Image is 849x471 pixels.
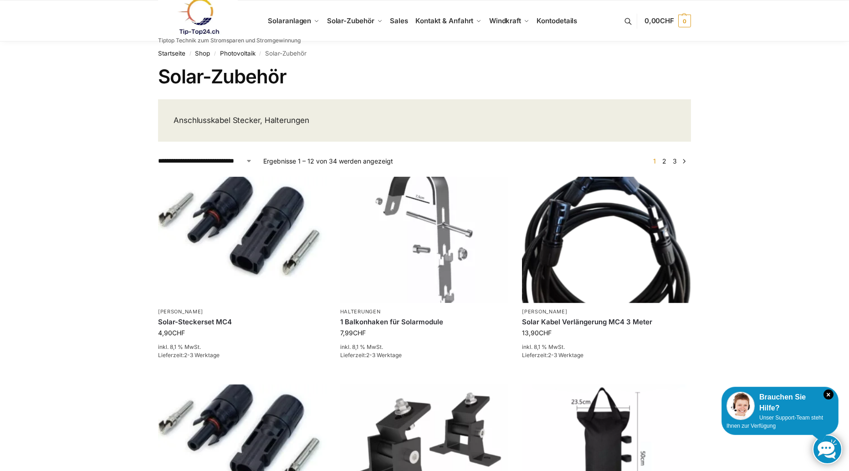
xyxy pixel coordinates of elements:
a: Solar-Zubehör [323,0,386,41]
a: Shop [195,50,210,57]
span: 2-3 Werktage [184,352,220,358]
p: inkl. 8,1 % MwSt. [340,343,509,351]
span: / [256,50,265,57]
span: Lieferzeit: [522,352,583,358]
span: Lieferzeit: [158,352,220,358]
a: [PERSON_NAME] [522,308,567,315]
span: / [210,50,220,57]
h1: Solar-Zubehör [158,65,691,88]
bdi: 4,90 [158,329,185,337]
p: inkl. 8,1 % MwSt. [522,343,690,351]
span: 0,00 [644,16,674,25]
span: Kontodetails [537,16,577,25]
p: Anschlusskabel Stecker, Halterungen [174,115,409,127]
span: / [185,50,195,57]
span: 0 [678,15,691,27]
nav: Breadcrumb [158,41,691,65]
a: 1 Balkonhaken für Solarmodule [340,317,509,327]
a: Windkraft [486,0,533,41]
span: Windkraft [489,16,521,25]
a: Solar-Steckerset MC4 [158,317,327,327]
a: Photovoltaik [220,50,256,57]
a: Startseite [158,50,185,57]
a: [PERSON_NAME] [158,308,203,315]
div: Brauchen Sie Hilfe? [726,392,834,414]
span: 2-3 Werktage [366,352,402,358]
nav: Produkt-Seitennummerierung [648,156,691,166]
a: Solar Kabel Verlängerung MC4 3 Meter [522,317,690,327]
select: Shop-Reihenfolge [158,156,252,166]
img: Solar-Verlängerungskabel [522,177,690,303]
span: CHF [660,16,674,25]
span: CHF [539,329,552,337]
span: CHF [172,329,185,337]
img: Customer service [726,392,755,420]
a: Seite 3 [670,157,679,165]
span: Kontakt & Anfahrt [415,16,473,25]
bdi: 7,99 [340,329,366,337]
img: mc4 solarstecker [158,177,327,303]
a: Halterungen [340,308,381,315]
span: Lieferzeit: [340,352,402,358]
p: inkl. 8,1 % MwSt. [158,343,327,351]
span: Sales [390,16,408,25]
span: 2-3 Werktage [548,352,583,358]
img: Balkonhaken für runde Handläufe [340,177,509,303]
a: → [681,156,688,166]
span: CHF [353,329,366,337]
span: Solar-Zubehör [327,16,374,25]
a: 0,00CHF 0 [644,7,691,35]
a: Kontodetails [533,0,581,41]
a: Seite 2 [660,157,669,165]
p: Tiptop Technik zum Stromsparen und Stromgewinnung [158,38,301,43]
a: Kontakt & Anfahrt [412,0,486,41]
i: Schließen [823,389,834,399]
bdi: 13,90 [522,329,552,337]
a: Sales [386,0,412,41]
span: Seite 1 [651,157,658,165]
span: Unser Support-Team steht Ihnen zur Verfügung [726,415,823,429]
p: Ergebnisse 1 – 12 von 34 werden angezeigt [263,156,393,166]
